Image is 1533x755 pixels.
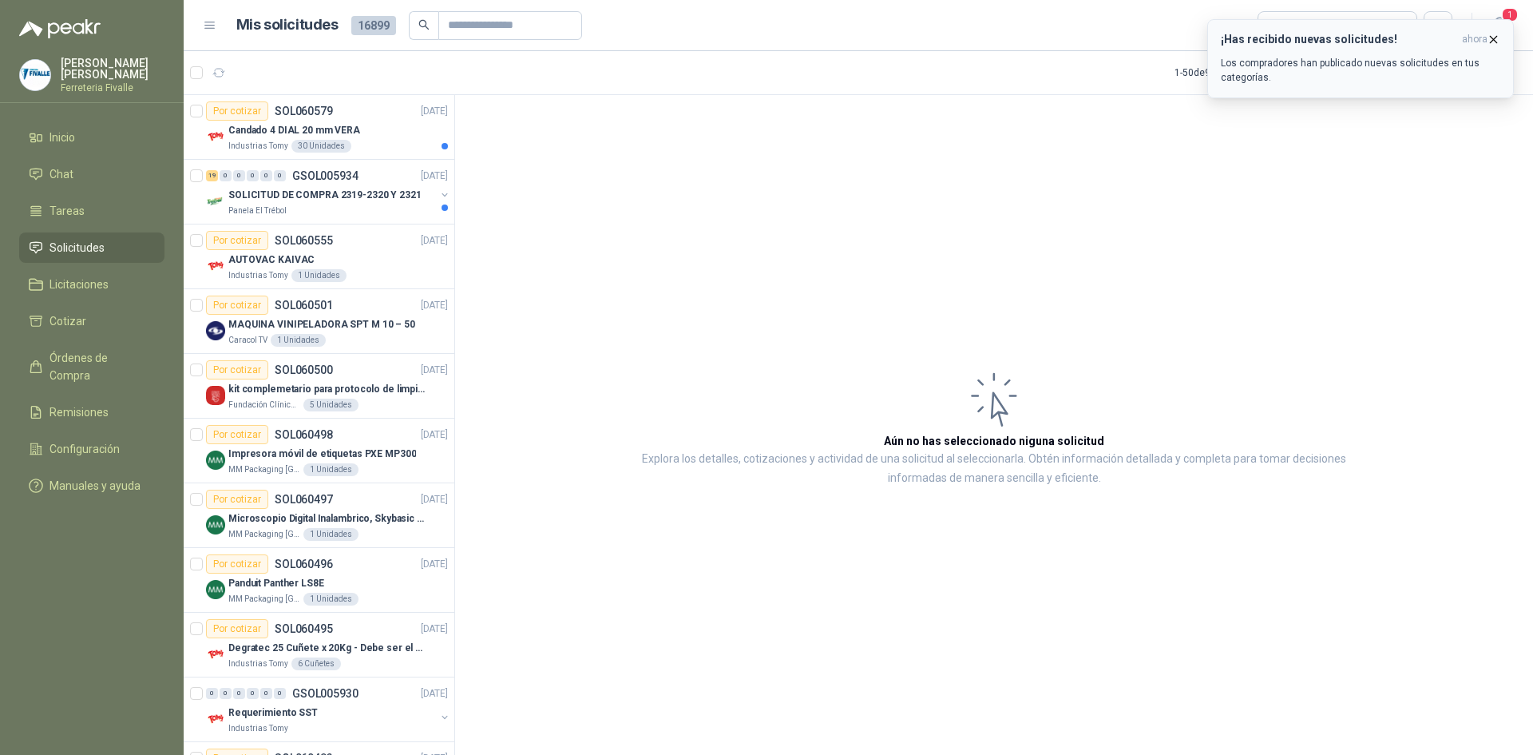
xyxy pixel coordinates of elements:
p: SOL060495 [275,623,333,634]
button: ¡Has recibido nuevas solicitudes!ahora Los compradores han publicado nuevas solicitudes en tus ca... [1207,19,1514,98]
div: 0 [233,688,245,699]
p: [DATE] [421,686,448,701]
div: 1 Unidades [303,463,358,476]
div: Por cotizar [206,490,268,509]
img: Company Logo [206,515,225,534]
img: Company Logo [206,451,225,470]
span: Chat [50,165,73,183]
div: Por cotizar [206,296,268,315]
p: MM Packaging [GEOGRAPHIC_DATA] [228,463,300,476]
div: Todas [1268,17,1301,34]
p: [DATE] [421,233,448,248]
span: Tareas [50,202,85,220]
p: SOL060501 [275,300,333,311]
div: 19 [206,170,218,181]
p: Industrias Tomy [228,658,288,670]
button: 1 [1485,11,1514,40]
a: 0 0 0 0 0 0 GSOL005930[DATE] Company LogoRequerimiento SSTIndustrias Tomy [206,684,451,735]
p: Impresora móvil de etiquetas PXE MP300 [228,447,416,462]
p: Microscopio Digital Inalambrico, Skybasic 50x-1000x, Ampliac [228,511,427,527]
h3: ¡Has recibido nuevas solicitudes! [1221,33,1456,46]
span: Cotizar [50,312,86,330]
a: Tareas [19,196,164,226]
p: Ferreteria Fivalle [61,83,164,93]
p: [DATE] [421,298,448,313]
div: 0 [233,170,245,181]
span: Inicio [50,129,75,146]
img: Company Logo [206,256,225,276]
img: Company Logo [20,60,50,90]
a: Por cotizarSOL060555[DATE] Company LogoAUTOVAC KAIVACIndustrias Tomy1 Unidades [184,225,454,289]
span: 1 [1501,7,1519,22]
div: Por cotizar [206,554,268,574]
a: Órdenes de Compra [19,343,164,391]
div: 0 [260,170,272,181]
p: [DATE] [421,169,448,184]
div: 6 Cuñetes [291,658,341,670]
p: Fundación Clínica Shaio [228,399,300,411]
span: Remisiones [50,403,109,421]
div: 0 [206,688,218,699]
p: MM Packaging [GEOGRAPHIC_DATA] [228,528,300,541]
p: Industrias Tomy [228,722,288,735]
a: Por cotizarSOL060498[DATE] Company LogoImpresora móvil de etiquetas PXE MP300MM Packaging [GEOGRA... [184,419,454,483]
h3: Aún no has seleccionado niguna solicitud [884,432,1104,450]
p: Candado 4 DIAL 20 mm VERA [228,123,360,138]
div: Por cotizar [206,231,268,250]
div: Por cotizar [206,360,268,379]
a: Por cotizarSOL060497[DATE] Company LogoMicroscopio Digital Inalambrico, Skybasic 50x-1000x, Ampli... [184,483,454,548]
a: Cotizar [19,306,164,336]
p: [DATE] [421,622,448,637]
p: Degratec 25 Cuñete x 20Kg - Debe ser el de Tecnas (por ahora homologado) - (Adjuntar ficha técnica) [228,641,427,656]
span: Manuales y ayuda [50,477,141,495]
p: Panela El Trébol [228,205,287,217]
span: 16899 [351,16,396,35]
p: AUTOVAC KAIVAC [228,252,315,268]
p: Industrias Tomy [228,269,288,282]
p: SOL060555 [275,235,333,246]
p: [DATE] [421,363,448,378]
p: SOL060579 [275,105,333,117]
div: 30 Unidades [291,140,351,153]
div: Por cotizar [206,101,268,121]
div: 1 Unidades [303,528,358,541]
div: Por cotizar [206,619,268,638]
img: Company Logo [206,127,225,146]
div: 1 Unidades [303,593,358,606]
div: 0 [247,170,259,181]
a: Licitaciones [19,269,164,300]
a: Remisiones [19,397,164,427]
span: Solicitudes [50,239,105,256]
a: Por cotizarSOL060579[DATE] Company LogoCandado 4 DIAL 20 mm VERAIndustrias Tomy30 Unidades [184,95,454,160]
a: Por cotizarSOL060496[DATE] Company LogoPanduit Panther LS8EMM Packaging [GEOGRAPHIC_DATA]1 Unidades [184,548,454,613]
a: Por cotizarSOL060495[DATE] Company LogoDegratec 25 Cuñete x 20Kg - Debe ser el de Tecnas (por aho... [184,613,454,678]
div: 1 - 50 de 9115 [1175,60,1278,85]
p: GSOL005934 [292,170,358,181]
span: search [418,19,430,30]
img: Company Logo [206,321,225,340]
span: Órdenes de Compra [50,349,149,384]
span: Configuración [50,440,120,458]
p: SOL060498 [275,429,333,440]
div: 0 [220,170,232,181]
div: 1 Unidades [271,334,326,347]
p: SOL060497 [275,494,333,505]
p: kit complemetario para protocolo de limpieza [228,382,427,397]
p: [DATE] [421,104,448,119]
img: Company Logo [206,386,225,405]
div: 0 [247,688,259,699]
img: Logo peakr [19,19,101,38]
a: Chat [19,159,164,189]
span: ahora [1462,33,1487,46]
p: SOL060500 [275,364,333,376]
p: Industrias Tomy [228,140,288,153]
p: [PERSON_NAME] [PERSON_NAME] [61,58,164,80]
a: Inicio [19,122,164,153]
p: Los compradores han publicado nuevas solicitudes en tus categorías. [1221,56,1500,85]
p: Explora los detalles, cotizaciones y actividad de una solicitud al seleccionarla. Obtén informaci... [615,450,1373,488]
img: Company Logo [206,192,225,211]
img: Company Logo [206,645,225,664]
a: Por cotizarSOL060500[DATE] Company Logokit complemetario para protocolo de limpiezaFundación Clín... [184,354,454,419]
div: 0 [260,688,272,699]
div: 0 [274,170,286,181]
